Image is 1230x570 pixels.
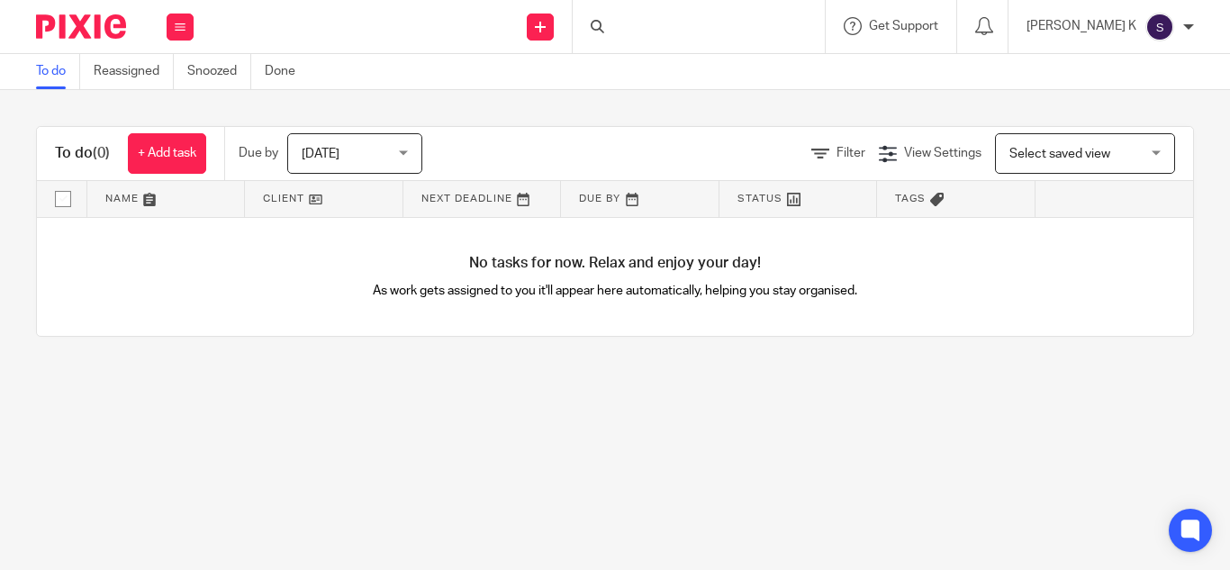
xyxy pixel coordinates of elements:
[837,147,865,159] span: Filter
[265,54,309,89] a: Done
[1145,13,1174,41] img: svg%3E
[55,144,110,163] h1: To do
[37,254,1193,273] h4: No tasks for now. Relax and enjoy your day!
[1009,148,1110,160] span: Select saved view
[1027,17,1136,35] p: [PERSON_NAME] K
[93,146,110,160] span: (0)
[904,147,981,159] span: View Settings
[895,194,926,204] span: Tags
[302,148,339,160] span: [DATE]
[239,144,278,162] p: Due by
[36,54,80,89] a: To do
[128,133,206,174] a: + Add task
[187,54,251,89] a: Snoozed
[36,14,126,39] img: Pixie
[326,282,904,300] p: As work gets assigned to you it'll appear here automatically, helping you stay organised.
[94,54,174,89] a: Reassigned
[869,20,938,32] span: Get Support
